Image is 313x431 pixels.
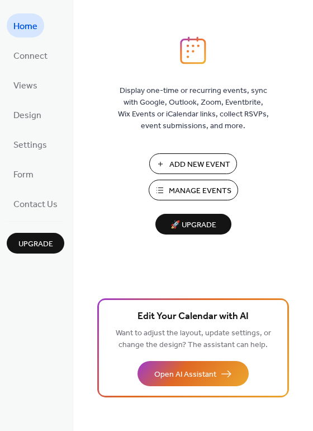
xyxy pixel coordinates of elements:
[7,102,48,127] a: Design
[116,326,271,353] span: Want to adjust the layout, update settings, or change the design? The assistant can help.
[13,196,58,213] span: Contact Us
[169,185,231,197] span: Manage Events
[169,159,230,171] span: Add New Event
[13,166,34,184] span: Form
[118,85,269,132] span: Display one-time or recurring events, sync with Google, Outlook, Zoom, Eventbrite, Wix Events or ...
[137,309,249,325] span: Edit Your Calendar with AI
[162,218,225,233] span: 🚀 Upgrade
[137,361,249,386] button: Open AI Assistant
[13,48,48,65] span: Connect
[154,369,216,381] span: Open AI Assistant
[13,107,41,124] span: Design
[13,137,47,154] span: Settings
[7,132,54,156] a: Settings
[149,153,237,174] button: Add New Event
[7,43,54,67] a: Connect
[7,13,44,38] a: Home
[7,191,64,215] a: Contact Us
[180,36,206,64] img: logo_icon.svg
[149,180,238,200] button: Manage Events
[7,233,64,254] button: Upgrade
[13,77,37,95] span: Views
[18,238,53,250] span: Upgrade
[155,214,231,235] button: 🚀 Upgrade
[7,73,44,97] a: Views
[13,18,37,35] span: Home
[7,162,40,186] a: Form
